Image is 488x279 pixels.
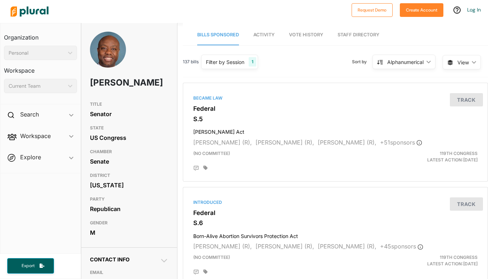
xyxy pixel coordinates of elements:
div: Personal [9,49,65,57]
span: [PERSON_NAME] (R), [256,139,314,146]
h3: Workspace [4,60,77,76]
div: Senator [90,109,168,119]
h3: Federal [193,209,478,216]
a: Request Demo [352,6,393,13]
div: Add tags [203,269,208,274]
h4: Born-Alive Abortion Survivors Protection Act [193,230,478,239]
span: Activity [253,32,275,37]
div: US Congress [90,132,168,143]
h3: Organization [4,27,77,43]
img: Headshot of Tim Scott [90,32,126,76]
h2: Search [20,110,39,118]
h3: EMAIL [90,268,168,277]
span: [PERSON_NAME] (R), [318,139,376,146]
span: Vote History [289,32,323,37]
span: View [457,59,469,66]
h3: STATE [90,124,168,132]
button: Request Demo [352,3,393,17]
a: Create Account [400,6,443,13]
h3: DISTRICT [90,171,168,180]
h3: Federal [193,105,478,112]
h3: S.6 [193,219,478,227]
span: + 51 sponsor s [380,139,422,146]
div: Latest Action: [DATE] [385,254,483,267]
span: 137 bills [183,59,199,65]
div: [US_STATE] [90,180,168,191]
span: [PERSON_NAME] (R), [193,139,252,146]
div: 1 [249,57,256,67]
span: Contact Info [90,256,130,262]
span: Export [17,263,40,269]
div: Current Team [9,82,65,90]
h3: PARTY [90,195,168,203]
h3: S.5 [193,115,478,123]
button: Export [7,258,54,274]
h1: [PERSON_NAME] [90,72,137,93]
span: [PERSON_NAME] (R), [318,243,376,250]
div: (no committee) [188,150,385,163]
div: Add tags [203,165,208,170]
div: Senate [90,156,168,167]
button: Create Account [400,3,443,17]
div: Republican [90,203,168,214]
div: Add Position Statement [193,269,199,275]
h3: GENDER [90,219,168,227]
a: Bills Sponsored [197,25,239,45]
a: Log In [467,6,481,13]
span: 119th Congress [440,255,478,260]
h3: CHAMBER [90,147,168,156]
a: Staff Directory [338,25,379,45]
a: Vote History [289,25,323,45]
h3: TITLE [90,100,168,109]
span: 119th Congress [440,151,478,156]
div: (no committee) [188,254,385,267]
span: [PERSON_NAME] (R), [193,243,252,250]
button: Track [450,197,483,211]
button: Track [450,93,483,106]
div: M [90,227,168,238]
span: Sort by [352,59,372,65]
span: Bills Sponsored [197,32,239,37]
div: Latest Action: [DATE] [385,150,483,163]
h4: [PERSON_NAME] Act [193,125,478,135]
div: Filter by Session [206,58,244,66]
span: + 45 sponsor s [380,243,423,250]
div: Alphanumerical [387,58,424,66]
span: [PERSON_NAME] (R), [256,243,314,250]
a: Activity [253,25,275,45]
div: Introduced [193,199,478,206]
div: Became Law [193,95,478,101]
div: Add Position Statement [193,165,199,171]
